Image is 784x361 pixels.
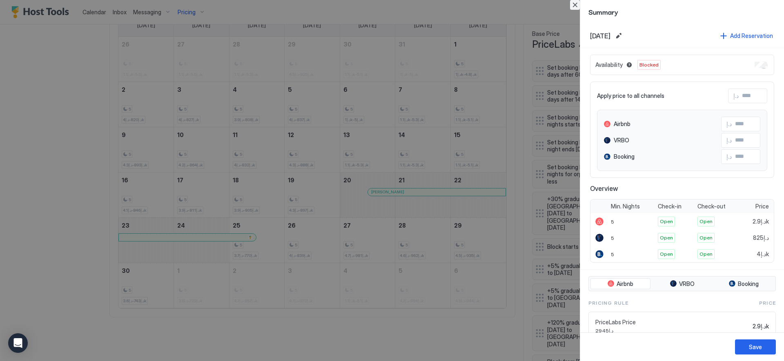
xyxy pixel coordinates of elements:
[652,278,712,290] button: VRBO
[730,31,773,40] div: Add Reservation
[611,203,640,210] span: Min. Nights
[719,30,774,41] button: Add Reservation
[588,7,776,17] span: Summary
[614,120,630,128] span: Airbnb
[757,250,769,258] span: د.إ4k
[699,218,713,225] span: Open
[660,234,673,241] span: Open
[590,184,774,193] span: Overview
[749,343,762,351] div: Save
[614,137,629,144] span: VRBO
[738,280,759,288] span: Booking
[595,61,623,69] span: Availability
[726,120,732,128] span: د.إ
[697,203,726,210] span: Check-out
[614,31,624,41] button: Edit date range
[733,92,739,100] span: د.إ
[726,137,732,144] span: د.إ
[735,339,776,354] button: Save
[595,319,749,326] span: PriceLabs Price
[639,61,659,69] span: Blocked
[753,218,769,225] span: د.إ2.9k
[597,92,664,100] span: Apply price to all channels
[658,203,682,210] span: Check-in
[595,328,749,334] span: د.إ2945
[624,60,634,70] button: Blocked dates override all pricing rules and remain unavailable until manually unblocked
[660,218,673,225] span: Open
[588,276,776,292] div: tab-group
[753,323,769,330] span: د.إ2.9k
[699,234,713,241] span: Open
[611,219,614,225] span: 5
[699,250,713,258] span: Open
[614,153,635,160] span: Booking
[588,299,628,307] span: Pricing Rule
[590,278,650,290] button: Airbnb
[755,203,769,210] span: Price
[611,235,614,241] span: 5
[611,251,614,257] span: 5
[753,234,769,241] span: د.إ825
[8,333,28,353] div: Open Intercom Messenger
[590,32,610,40] span: [DATE]
[660,250,673,258] span: Open
[726,153,732,160] span: د.إ
[679,280,695,288] span: VRBO
[759,299,776,307] span: Price
[714,278,774,290] button: Booking
[617,280,633,288] span: Airbnb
